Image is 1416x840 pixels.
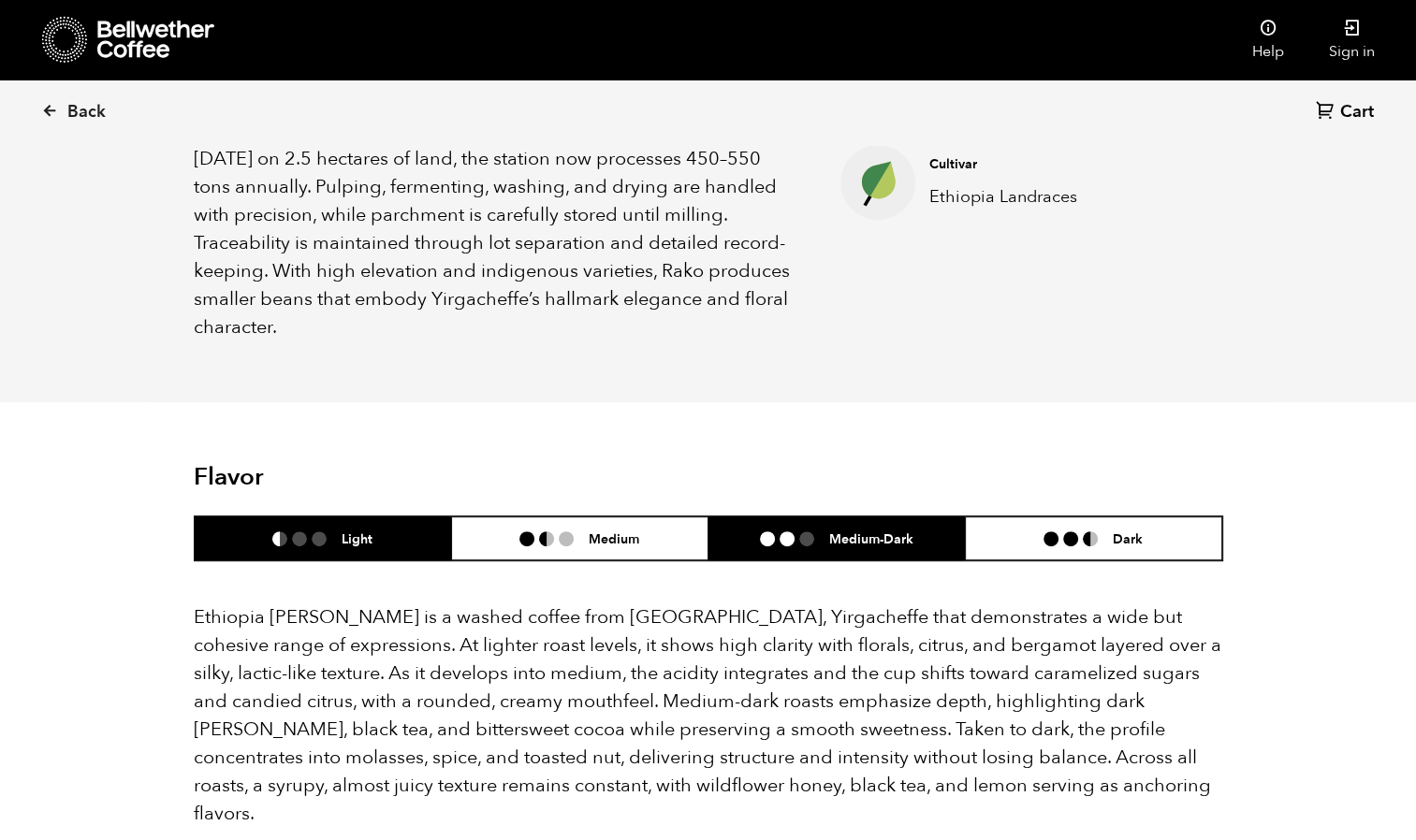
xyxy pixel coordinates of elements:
a: Cart [1316,100,1379,125]
h2: Flavor [194,463,537,492]
h4: Cultivar [929,155,1107,174]
h6: Dark [1113,530,1143,546]
span: Cart [1340,101,1374,123]
p: Ethiopia Landraces [929,184,1107,210]
h6: Medium [589,530,639,546]
p: Ethiopia [PERSON_NAME] is a washed coffee from [GEOGRAPHIC_DATA], Yirgacheffe that demonstrates a... [194,603,1223,828]
h6: Light [342,530,372,546]
h6: Medium-Dark [829,530,913,546]
span: Back [67,101,106,123]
